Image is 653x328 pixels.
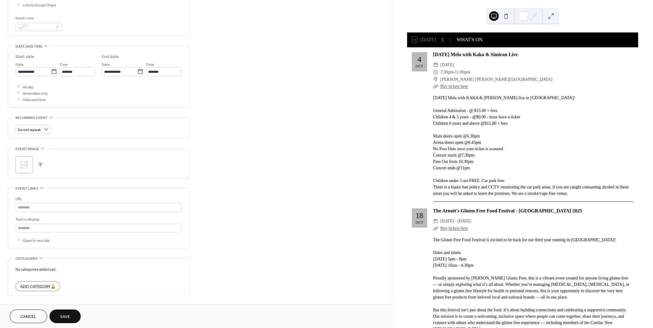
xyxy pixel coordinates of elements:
span: RSVP [15,303,24,310]
span: Save [60,314,70,320]
span: All day [23,84,33,90]
span: [PERSON_NAME] [PERSON_NAME][GEOGRAPHIC_DATA] [440,76,553,83]
span: Recurring event [15,115,48,121]
span: Event links [15,185,38,192]
button: Cancel [10,309,47,323]
span: Cancel [20,314,36,320]
div: URL [15,196,181,202]
span: Show date only [23,90,48,96]
span: Time [60,61,68,68]
div: Event color [15,15,61,22]
a: The Arnott's Gluten Free Food Festival - [GEOGRAPHIC_DATA] 2025 [433,208,582,213]
span: [DATE] [440,61,454,69]
div: WHAT'S ON [457,36,482,43]
div: ​ [433,61,438,69]
div: ​ [433,69,438,76]
span: Date and time [15,43,43,50]
span: Date [15,61,24,68]
span: Do not repeat [18,126,41,133]
span: 11:00pm [455,69,470,76]
div: Text to display [15,216,181,223]
span: Link to Google Maps [23,2,56,8]
span: No categories added yet. [15,266,56,272]
span: Event image [15,146,39,152]
div: ​ [433,83,438,90]
a: Buy tickets here [440,226,468,231]
span: Hide end time [23,96,46,103]
div: ​ [433,218,438,225]
div: 18 [416,212,423,219]
div: Oct [416,221,423,225]
span: Categories [15,255,38,262]
div: End date [102,54,119,60]
span: - [453,69,455,76]
button: Save [49,309,81,323]
span: Date [102,61,110,68]
div: ​ [433,225,438,232]
div: Start date [15,54,34,60]
div: Oct [416,64,423,68]
span: 7:30pm [440,69,454,76]
div: [DATE] Mela with KAKA & [PERSON_NAME] live in [GEOGRAPHIC_DATA]! General Admission - @ $15.00 + f... [433,95,633,197]
div: ; [15,156,32,173]
span: [DATE] - [DATE] [440,218,471,225]
div: 4 [417,56,421,63]
span: Open in new tab [23,237,49,244]
a: Buy tickets here [440,84,468,89]
a: [DATE] Mela with Kaka & Simiran Live [433,52,518,57]
span: Time [146,61,154,68]
div: ​ [433,76,438,83]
